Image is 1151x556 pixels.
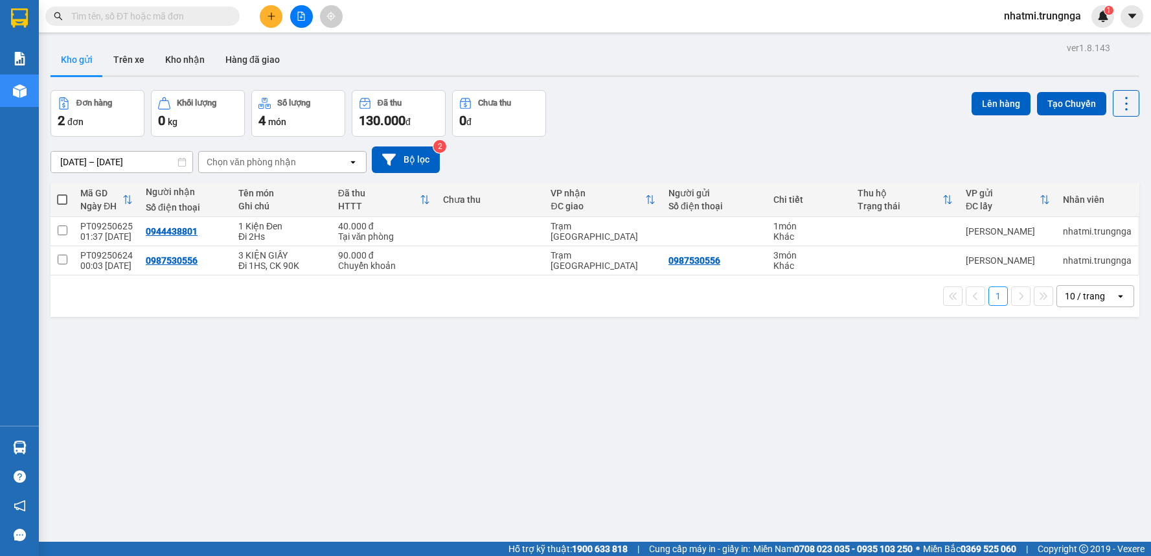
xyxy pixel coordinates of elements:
div: 3 món [773,250,845,261]
div: Chưa thu [478,98,511,108]
button: Đơn hàng2đơn [51,90,144,137]
span: search [54,12,63,21]
div: Đã thu [378,98,402,108]
th: Toggle SortBy [74,183,139,217]
button: Tạo Chuyến [1037,92,1106,115]
span: aim [326,12,336,21]
img: warehouse-icon [13,441,27,454]
span: notification [14,500,26,512]
span: đ [466,117,472,127]
svg: open [1115,291,1126,301]
span: 130.000 [359,113,405,128]
img: icon-new-feature [1097,10,1109,22]
input: Tìm tên, số ĐT hoặc mã đơn [71,9,224,23]
div: ĐC lấy [966,201,1040,211]
span: món [268,117,286,127]
div: Tại văn phòng [338,231,430,242]
div: Chọn văn phòng nhận [207,156,296,168]
button: Lên hàng [972,92,1031,115]
span: Hỗ trợ kỹ thuật: [508,542,628,556]
div: Ghi chú [238,201,325,211]
div: 1 món [773,221,845,231]
div: Trạm [GEOGRAPHIC_DATA] [551,250,655,271]
div: Đi 1HS, CK 90K [238,261,325,271]
div: PT09250625 [80,221,133,231]
th: Toggle SortBy [544,183,662,217]
div: Đã thu [338,188,420,198]
button: plus [260,5,282,28]
span: Cung cấp máy in - giấy in: [649,542,750,556]
div: Thu hộ [858,188,942,198]
span: ⚪️ [916,546,920,551]
strong: 0708 023 035 - 0935 103 250 [794,544,913,554]
th: Toggle SortBy [851,183,959,217]
div: nhatmi.trungnga [1063,255,1132,266]
button: caret-down [1121,5,1143,28]
th: Toggle SortBy [332,183,437,217]
div: Số điện thoại [668,201,760,211]
span: question-circle [14,470,26,483]
div: Đơn hàng [76,98,112,108]
div: 0987530556 [668,255,720,266]
div: Người gửi [668,188,760,198]
button: Khối lượng0kg [151,90,245,137]
div: Mã GD [80,188,122,198]
div: 0944438801 [146,226,198,237]
span: caret-down [1126,10,1138,22]
div: Số lượng [277,98,310,108]
div: 3 KIỆN GIẤY [238,250,325,261]
svg: open [348,157,358,167]
span: đ [405,117,411,127]
div: 00:03 [DATE] [80,261,133,271]
button: Số lượng4món [251,90,345,137]
button: Hàng đã giao [215,44,290,75]
sup: 1 [1104,6,1113,15]
img: warehouse-icon [13,84,27,98]
div: VP gửi [966,188,1040,198]
span: plus [267,12,276,21]
strong: 0369 525 060 [961,544,1016,554]
span: nhatmi.trungnga [994,8,1091,24]
span: file-add [297,12,306,21]
div: 0987530556 [146,255,198,266]
div: Chưa thu [443,194,538,205]
button: Kho nhận [155,44,215,75]
span: đơn [67,117,84,127]
img: logo-vxr [11,8,28,28]
div: 40.000 đ [338,221,430,231]
div: Khối lượng [177,98,216,108]
button: file-add [290,5,313,28]
div: Nhân viên [1063,194,1132,205]
div: Trạng thái [858,201,942,211]
button: Bộ lọc [372,146,440,173]
button: 1 [988,286,1008,306]
div: Tên món [238,188,325,198]
div: Ngày ĐH [80,201,122,211]
span: kg [168,117,177,127]
span: 0 [459,113,466,128]
div: HTTT [338,201,420,211]
div: ver 1.8.143 [1067,41,1110,55]
div: Khác [773,261,845,271]
span: 4 [258,113,266,128]
div: PT09250624 [80,250,133,261]
div: Đi 2Hs [238,231,325,242]
div: 10 / trang [1065,290,1105,303]
div: [PERSON_NAME] [966,226,1050,237]
button: Kho gửi [51,44,103,75]
strong: 1900 633 818 [572,544,628,554]
button: Trên xe [103,44,155,75]
div: ĐC giao [551,201,645,211]
span: Miền Nam [753,542,913,556]
div: 1 Kiện Đen [238,221,325,231]
button: Chưa thu0đ [452,90,546,137]
div: Chi tiết [773,194,845,205]
span: | [1026,542,1028,556]
div: Người nhận [146,187,225,197]
button: aim [320,5,343,28]
span: message [14,529,26,541]
div: 90.000 đ [338,250,430,261]
div: Khác [773,231,845,242]
button: Đã thu130.000đ [352,90,446,137]
div: Số điện thoại [146,202,225,213]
